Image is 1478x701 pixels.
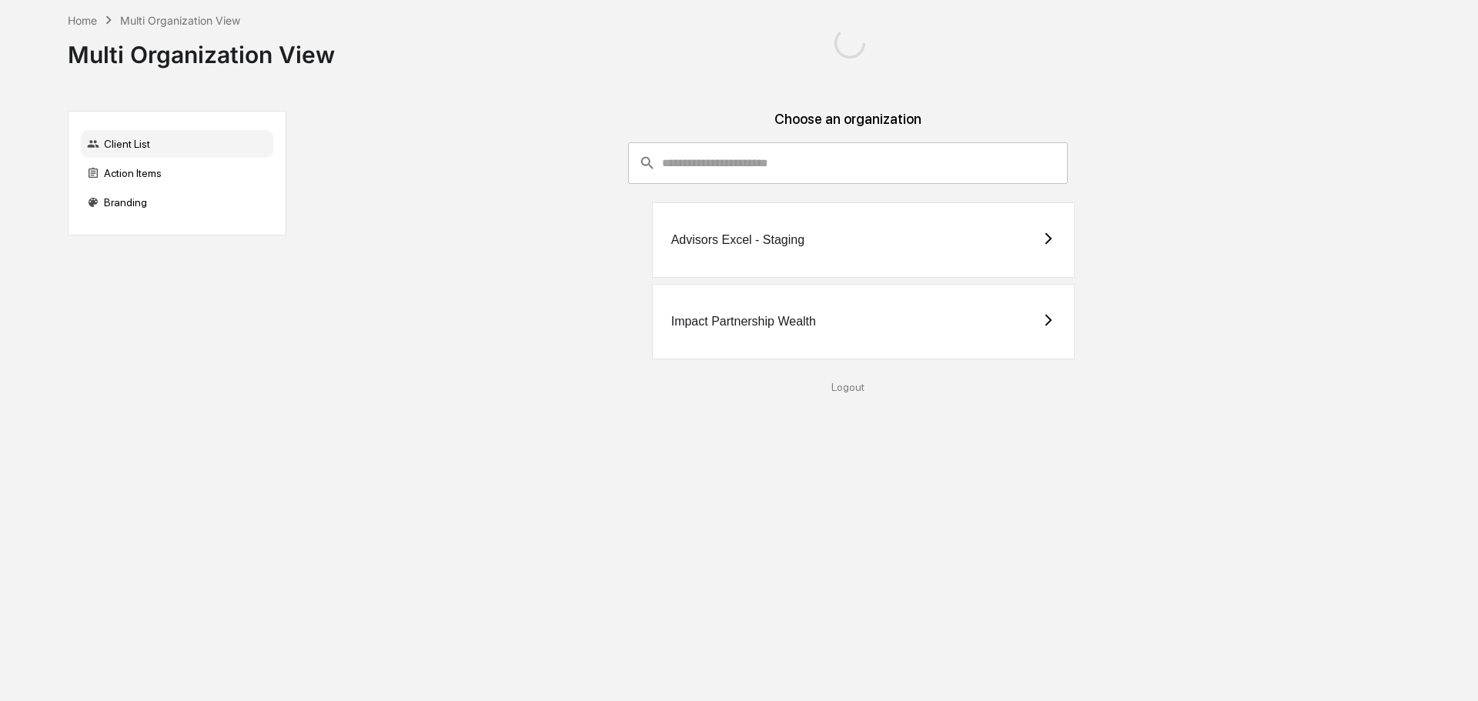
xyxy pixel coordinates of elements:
[68,14,97,27] div: Home
[628,142,1068,184] div: consultant-dashboard__filter-organizations-search-bar
[120,14,240,27] div: Multi Organization View
[671,315,816,329] div: Impact Partnership Wealth
[671,233,804,247] div: Advisors Excel - Staging
[81,189,273,216] div: Branding
[81,130,273,158] div: Client List
[81,159,273,187] div: Action Items
[299,381,1398,393] div: Logout
[68,28,335,68] div: Multi Organization View
[299,111,1398,142] div: Choose an organization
